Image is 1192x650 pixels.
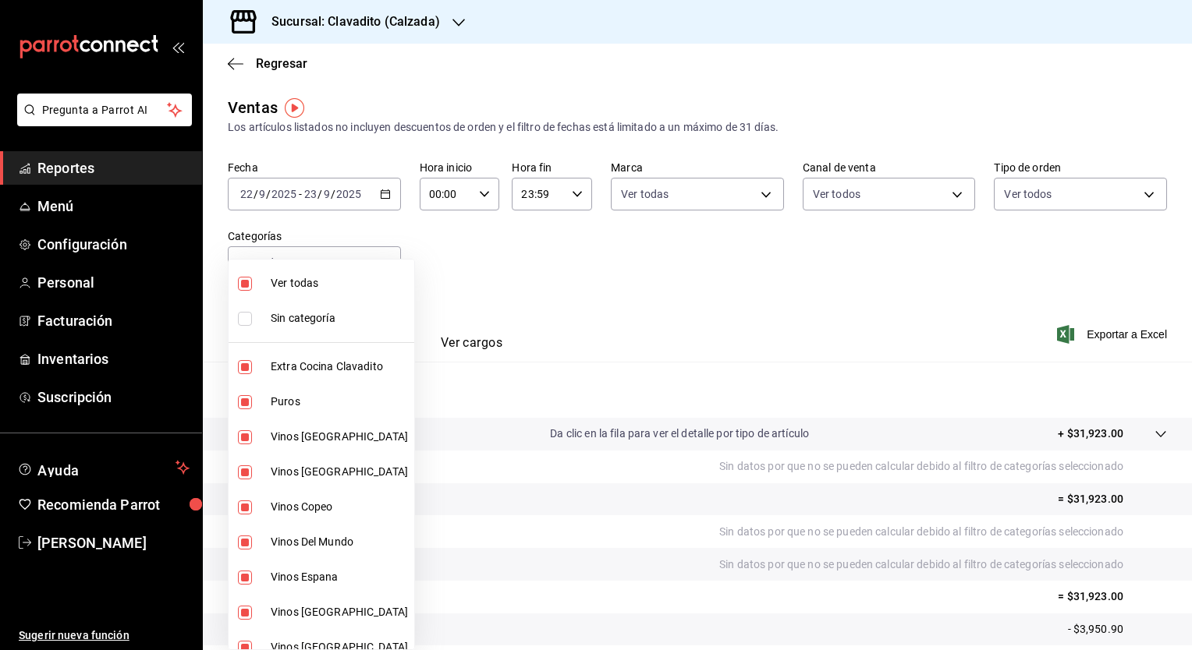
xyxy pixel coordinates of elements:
[271,394,408,410] span: Puros
[271,569,408,585] span: Vinos Espana
[285,98,304,118] img: Tooltip marker
[271,310,408,327] span: Sin categoría
[271,429,408,445] span: Vinos [GEOGRAPHIC_DATA]
[271,499,408,515] span: Vinos Copeo
[271,275,408,291] span: Ver todas
[271,464,408,480] span: Vinos [GEOGRAPHIC_DATA]
[271,359,408,375] span: Extra Cocina Clavadito
[271,604,408,620] span: Vinos [GEOGRAPHIC_DATA]
[271,534,408,550] span: Vinos Del Mundo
